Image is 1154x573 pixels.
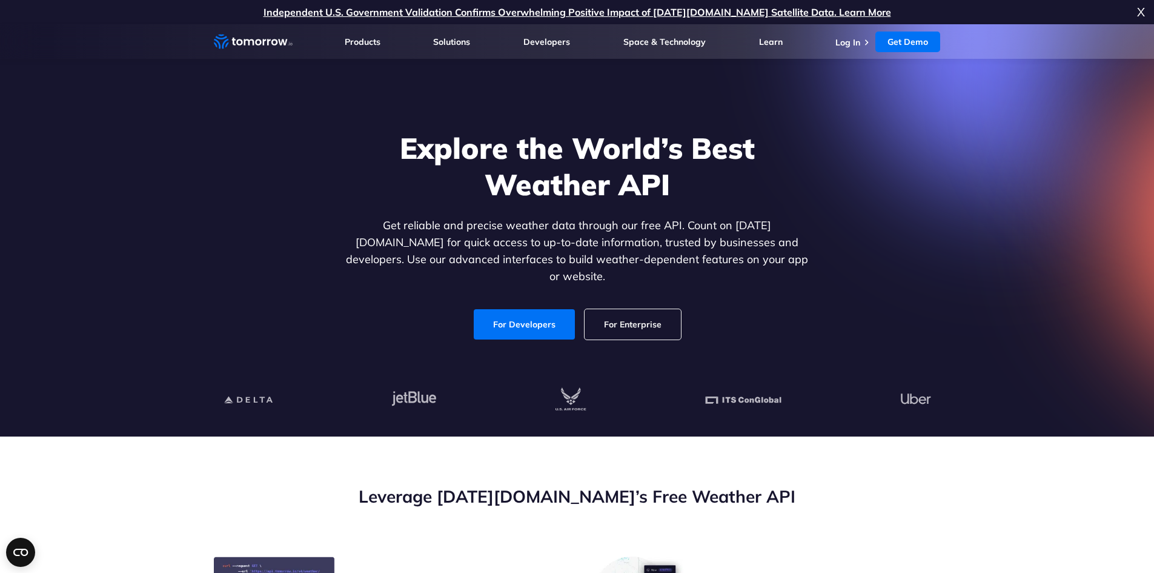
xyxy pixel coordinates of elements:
a: Space & Technology [623,36,706,47]
a: Log In [835,37,860,48]
a: Products [345,36,380,47]
h2: Leverage [DATE][DOMAIN_NAME]’s Free Weather API [214,485,941,508]
a: For Developers [474,309,575,340]
a: For Enterprise [585,309,681,340]
a: Learn [759,36,783,47]
button: Open CMP widget [6,538,35,567]
a: Solutions [433,36,470,47]
p: Get reliable and precise weather data through our free API. Count on [DATE][DOMAIN_NAME] for quic... [343,217,811,285]
a: Home link [214,33,293,51]
a: Independent U.S. Government Validation Confirms Overwhelming Positive Impact of [DATE][DOMAIN_NAM... [264,6,891,18]
a: Get Demo [875,32,940,52]
a: Developers [523,36,570,47]
h1: Explore the World’s Best Weather API [343,130,811,203]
